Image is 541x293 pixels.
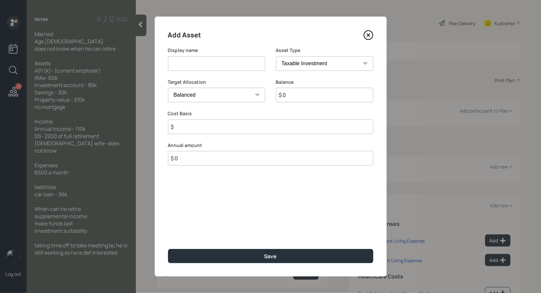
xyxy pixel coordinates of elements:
[168,79,265,85] label: Target Allocation
[168,30,201,40] h4: Add Asset
[168,47,265,54] label: Display name
[168,142,373,149] label: Annual amount
[276,47,373,54] label: Asset Type
[264,253,277,260] div: Save
[168,249,373,263] button: Save
[168,110,373,117] label: Cost Basis
[276,79,373,85] label: Balance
